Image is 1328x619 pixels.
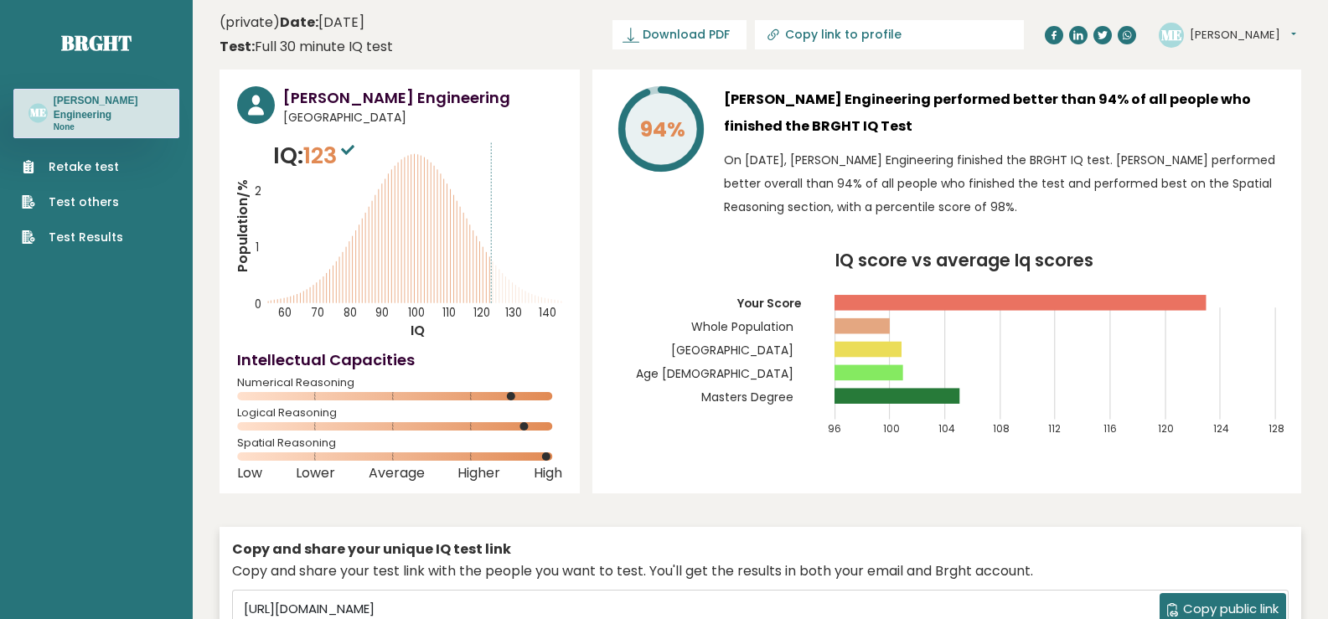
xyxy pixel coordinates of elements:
tspan: 130 [506,305,523,321]
tspan: 140 [539,305,556,321]
a: Download PDF [612,20,747,49]
h3: [PERSON_NAME] Engineering [54,94,164,121]
span: Numerical Reasoning [237,379,562,386]
tspan: [GEOGRAPHIC_DATA] [671,342,793,359]
h3: [PERSON_NAME] Engineering performed better than 94% of all people who finished the BRGHT IQ Test [724,86,1284,140]
span: Logical Reasoning [237,410,562,416]
tspan: 108 [993,422,1010,436]
b: Date: [280,13,318,32]
p: IQ: [273,139,359,173]
tspan: 110 [442,305,456,321]
div: Full 30 minute IQ test [220,37,393,57]
tspan: 60 [278,305,292,321]
tspan: 112 [1048,422,1061,436]
tspan: IQ score vs average Iq scores [835,248,1093,272]
tspan: 120 [1158,422,1174,436]
tspan: 2 [255,183,261,199]
tspan: 128 [1269,422,1284,436]
a: Retake test [22,158,123,176]
tspan: 94% [640,115,685,144]
tspan: 96 [828,422,841,436]
tspan: 0 [255,297,261,312]
tspan: Population/% [233,179,252,272]
span: Higher [457,470,500,477]
h4: Intellectual Capacities [237,348,562,371]
tspan: 100 [883,422,900,436]
tspan: 100 [409,305,426,321]
span: Low [237,470,262,477]
span: Spatial Reasoning [237,440,562,446]
a: Brght [61,29,132,56]
span: High [534,470,562,477]
span: Lower [296,470,335,477]
span: [GEOGRAPHIC_DATA] [283,109,562,126]
tspan: Masters Degree [701,388,793,405]
tspan: 70 [311,305,324,321]
a: Test Results [22,229,123,246]
tspan: Whole Population [691,318,793,335]
tspan: 80 [344,305,357,321]
span: Download PDF [643,26,730,44]
tspan: Age [DEMOGRAPHIC_DATA] [636,365,793,382]
p: None [54,121,164,133]
span: 123 [303,140,359,171]
div: (private) [220,13,393,57]
button: [PERSON_NAME] [1190,27,1296,44]
tspan: 1 [256,240,259,255]
div: Copy and share your unique IQ test link [232,539,1289,560]
a: Test others [22,193,123,211]
span: Average [369,470,425,477]
b: Test: [220,37,255,56]
text: ME [1161,24,1182,44]
tspan: Your Score [736,295,801,312]
tspan: 104 [938,422,955,436]
span: Copy public link [1183,600,1279,619]
p: On [DATE], [PERSON_NAME] Engineering finished the BRGHT IQ test. [PERSON_NAME] performed better o... [724,148,1284,219]
tspan: 90 [376,305,390,321]
div: Copy and share your test link with the people you want to test. You'll get the results in both yo... [232,561,1289,581]
text: ME [30,106,46,121]
tspan: 116 [1103,422,1117,436]
tspan: 124 [1213,422,1229,436]
tspan: IQ [411,321,426,340]
time: [DATE] [280,13,364,33]
tspan: 120 [474,305,491,321]
h3: [PERSON_NAME] Engineering [283,86,562,109]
